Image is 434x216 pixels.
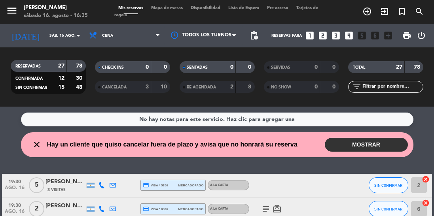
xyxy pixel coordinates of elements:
span: 19:30 [5,177,25,186]
i: add_circle_outline [362,7,372,16]
strong: 27 [58,63,64,69]
strong: 78 [414,64,422,70]
i: subject [261,204,271,214]
span: SIN CONFIRMAR [15,86,47,90]
span: mercadopago [178,207,203,212]
i: credit_card [143,206,149,212]
strong: 0 [315,64,318,70]
span: Disponibilidad [187,6,224,10]
i: credit_card [143,182,149,188]
button: MOSTRAR [325,138,408,152]
i: [DATE] [6,27,45,44]
i: menu [6,5,18,17]
input: Filtrar por nombre... [362,83,423,91]
span: Hay un cliente que quiso cancelar fuera de plazo y avisa que no honrará su reserva [47,139,298,150]
span: CANCELADA [102,85,127,89]
strong: 0 [230,64,233,70]
i: looks_5 [357,30,367,41]
div: [PERSON_NAME] [PERSON_NAME] [45,201,85,210]
span: TOTAL [353,66,365,69]
span: NO SHOW [271,85,291,89]
strong: 27 [396,64,402,70]
span: 19:30 [5,200,25,209]
button: SIN CONFIRMAR [369,177,408,193]
strong: 0 [315,84,318,90]
span: 5 [29,177,44,193]
strong: 3 [146,84,149,90]
i: arrow_drop_down [74,31,83,40]
i: add_box [383,30,393,41]
strong: 2 [230,84,233,90]
span: SIN CONFIRMAR [374,183,402,188]
i: cancel [422,175,430,183]
span: SIN CONFIRMAR [374,207,402,211]
i: power_settings_new [417,31,426,40]
i: cancel [422,199,430,207]
strong: 48 [76,85,84,90]
strong: 0 [164,64,169,70]
strong: 30 [76,75,84,81]
i: looks_6 [370,30,380,41]
span: A LA CARTA [210,207,228,210]
i: looks_3 [331,30,341,41]
div: [PERSON_NAME] [45,177,85,186]
strong: 78 [76,63,84,69]
span: print [402,31,411,40]
span: visa * 0806 [143,206,168,212]
span: mercadopago [178,183,203,188]
i: search [415,7,424,16]
div: [PERSON_NAME] [24,4,88,12]
div: LOG OUT [415,24,428,47]
strong: 0 [332,84,337,90]
div: sábado 16. agosto - 16:35 [24,12,88,20]
span: 3 Visitas [47,187,66,193]
span: Mis reservas [114,6,147,10]
span: RESERVADAS [15,64,41,68]
strong: 0 [248,64,253,70]
span: Reservas para [271,34,302,38]
i: filter_list [352,82,362,92]
strong: 8 [248,84,253,90]
span: CHECK INS [102,66,124,69]
div: No hay notas para este servicio. Haz clic para agregar una [139,115,295,124]
span: SERVIDAS [271,66,290,69]
strong: 0 [332,64,337,70]
span: A LA CARTA [210,184,228,187]
i: looks_one [305,30,315,41]
i: exit_to_app [380,7,389,16]
span: SENTADAS [187,66,208,69]
span: RE AGENDADA [187,85,216,89]
span: ago. 16 [5,185,25,194]
i: card_giftcard [272,204,282,214]
i: close [32,140,42,149]
button: menu [6,5,18,19]
strong: 12 [58,75,64,81]
i: turned_in_not [397,7,407,16]
span: pending_actions [249,31,259,40]
span: Pre-acceso [263,6,292,10]
i: looks_two [318,30,328,41]
strong: 10 [161,84,169,90]
span: Mapa de mesas [147,6,187,10]
strong: 0 [146,64,149,70]
strong: 15 [58,85,64,90]
span: visa * 5350 [143,182,168,188]
i: looks_4 [344,30,354,41]
span: CONFIRMADA [15,77,43,81]
span: Cena [102,34,113,38]
span: Lista de Espera [224,6,263,10]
